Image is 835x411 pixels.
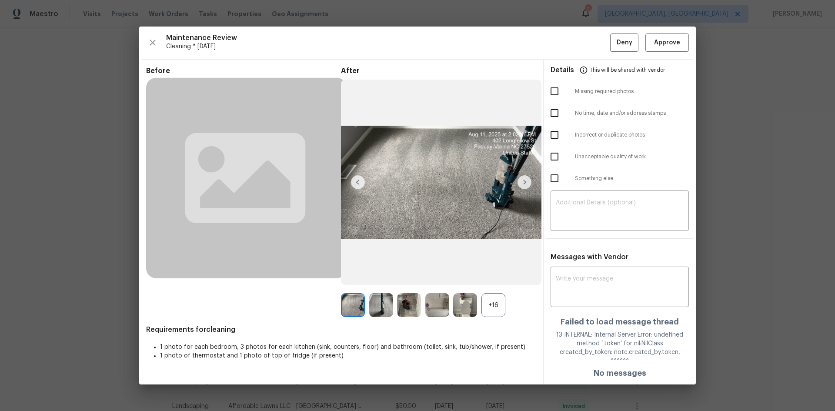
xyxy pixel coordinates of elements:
[575,175,689,182] span: Something else
[610,33,638,52] button: Deny
[575,153,689,160] span: Unacceptable quality of work
[166,42,610,51] span: Cleaning * [DATE]
[575,88,689,95] span: Missing required photos
[146,67,341,75] span: Before
[544,124,696,146] div: Incorrect or duplicate photos
[544,167,696,189] div: Something else
[575,110,689,117] span: No time, date and/or address stamps
[160,343,536,351] li: 1 photo for each bedroom, 3 photos for each kitchen (sink, counters, floor) and bathroom (toilet,...
[146,325,536,334] span: Requirements for cleaning
[551,60,574,80] span: Details
[160,351,536,360] li: 1 photo of thermostat and 1 photo of top of fridge (if present)
[590,60,665,80] span: This will be shared with vendor
[551,317,689,326] h4: Failed to load message thread
[481,293,505,317] div: +16
[518,175,531,189] img: right-chevron-button-url
[544,146,696,167] div: Unacceptable quality of work
[544,80,696,102] div: Missing required photos
[594,369,646,378] h4: No messages
[645,33,689,52] button: Approve
[166,33,610,42] span: Maintenance Review
[341,67,536,75] span: After
[551,331,689,365] div: 13 INTERNAL: Internal Server Error: undefined method `token' for nil:NilClass created_by_token: n...
[575,131,689,139] span: Incorrect or duplicate photos
[617,37,632,48] span: Deny
[351,175,365,189] img: left-chevron-button-url
[551,254,628,261] span: Messages with Vendor
[654,37,680,48] span: Approve
[544,102,696,124] div: No time, date and/or address stamps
